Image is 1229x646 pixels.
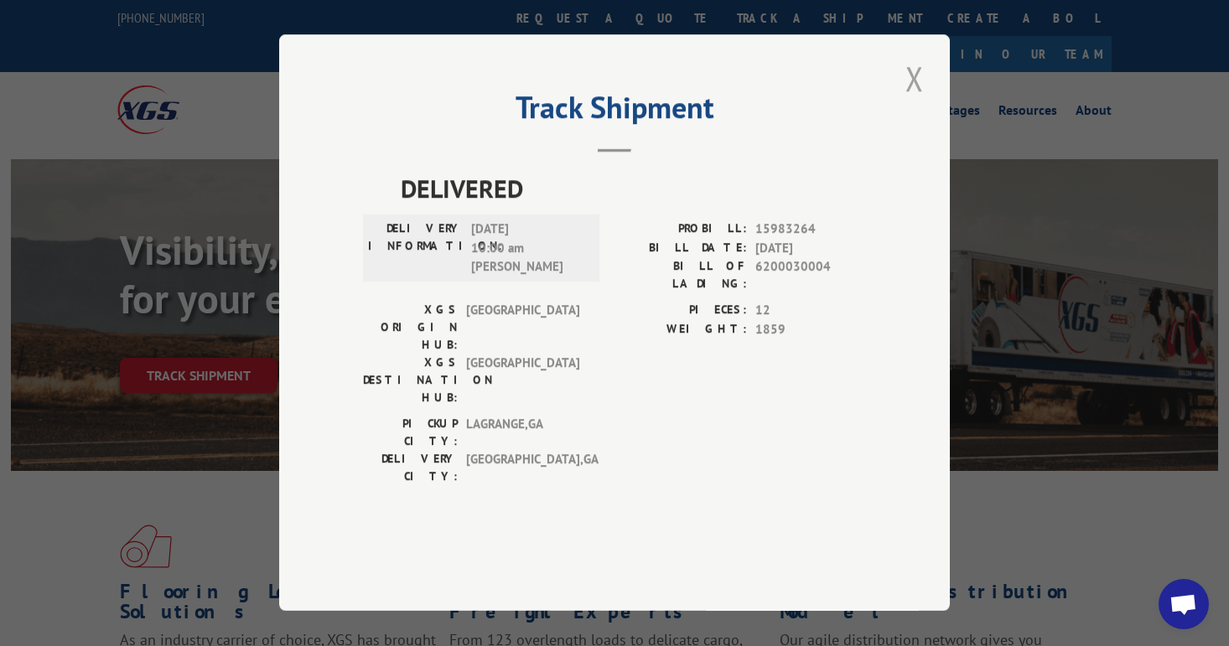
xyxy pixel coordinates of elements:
[614,302,747,321] label: PIECES:
[466,416,579,451] span: LAGRANGE , GA
[900,55,929,101] button: Close modal
[755,239,866,258] span: [DATE]
[363,416,458,451] label: PICKUP CITY:
[614,320,747,339] label: WEIGHT:
[368,220,463,277] label: DELIVERY INFORMATION:
[363,302,458,354] label: XGS ORIGIN HUB:
[614,239,747,258] label: BILL DATE:
[614,220,747,240] label: PROBILL:
[363,354,458,407] label: XGS DESTINATION HUB:
[363,451,458,486] label: DELIVERY CITY:
[471,220,584,277] span: [DATE] 10:00 am [PERSON_NAME]
[755,258,866,293] span: 6200030004
[755,320,866,339] span: 1859
[363,96,866,127] h2: Track Shipment
[401,170,866,208] span: DELIVERED
[1159,579,1209,629] a: Open chat
[755,220,866,240] span: 15983264
[466,451,579,486] span: [GEOGRAPHIC_DATA] , GA
[755,302,866,321] span: 12
[466,354,579,407] span: [GEOGRAPHIC_DATA]
[466,302,579,354] span: [GEOGRAPHIC_DATA]
[614,258,747,293] label: BILL OF LADING:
